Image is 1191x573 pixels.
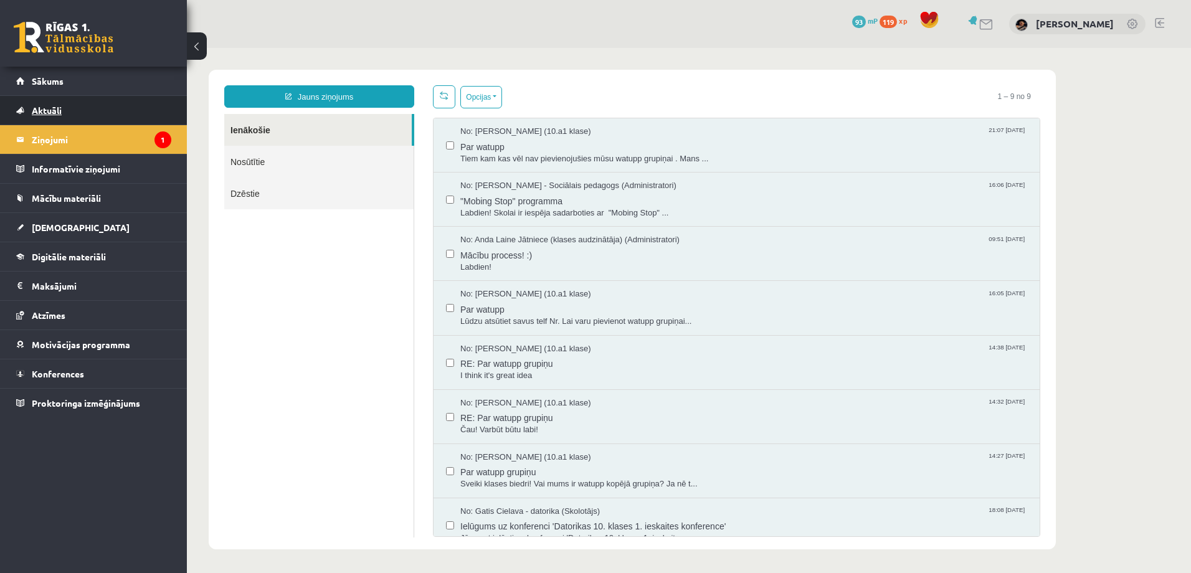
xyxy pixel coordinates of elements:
[273,214,840,225] span: Labdien!
[154,131,171,148] i: 1
[16,242,171,271] a: Digitālie materiāli
[32,272,171,300] legend: Maksājumi
[852,16,878,26] a: 93 mP
[16,67,171,95] a: Sākums
[273,458,413,470] span: No: Gatis Cielava - datorika (Skolotājs)
[16,330,171,359] a: Motivācijas programma
[273,252,840,268] span: Par watupp
[16,125,171,154] a: Ziņojumi1
[799,295,840,305] span: 14:38 [DATE]
[16,96,171,125] a: Aktuāli
[852,16,866,28] span: 93
[16,184,171,212] a: Mācību materiāli
[32,105,62,116] span: Aktuāli
[37,130,227,161] a: Dzēstie
[32,368,84,379] span: Konferences
[32,192,101,204] span: Mācību materiāli
[273,322,840,334] span: I think it's great idea
[32,339,130,350] span: Motivācijas programma
[273,159,840,171] span: Labdien! Skolai ir iespēja sadarboties ar "Mobing Stop" ...
[273,240,404,252] span: No: [PERSON_NAME] (10.a1 klase)
[799,78,840,87] span: 21:07 [DATE]
[273,376,840,388] span: Čau! Varbūt būtu labi!
[273,105,840,117] span: Tiem kam kas vēl nav pievienojušies mūsu watupp grupiņai . Mans ...
[14,22,113,53] a: Rīgas 1. Tālmācības vidusskola
[16,359,171,388] a: Konferences
[880,16,897,28] span: 119
[273,469,840,485] span: Ielūgums uz konferenci 'Datorikas 10. klases 1. ieskaites konference'
[799,458,840,467] span: 18:08 [DATE]
[32,310,65,321] span: Atzīmes
[16,154,171,183] a: Informatīvie ziņojumi
[273,186,493,198] span: No: Anda Laine Jātniece (klases audzinātāja) (Administratori)
[16,272,171,300] a: Maksājumi
[1015,19,1028,31] img: Daila Kronberga
[273,186,840,225] a: No: Anda Laine Jātniece (klases audzinātāja) (Administratori) 09:51 [DATE] Mācību process! :) Lab...
[273,132,490,144] span: No: [PERSON_NAME] - Sociālais pedagogs (Administratori)
[273,349,404,361] span: No: [PERSON_NAME] (10.a1 klase)
[32,75,64,87] span: Sākums
[273,295,840,334] a: No: [PERSON_NAME] (10.a1 klase) 14:38 [DATE] RE: Par watupp grupiņu I think it's great idea
[32,125,171,154] legend: Ziņojumi
[799,404,840,413] span: 14:27 [DATE]
[32,154,171,183] legend: Informatīvie ziņojumi
[273,198,840,214] span: Mācību process! :)
[273,132,840,171] a: No: [PERSON_NAME] - Sociālais pedagogs (Administratori) 16:06 [DATE] "Mobing Stop" programma Labd...
[16,301,171,329] a: Atzīmes
[273,485,840,496] span: Jūs esat ielūgti uz konferenci 'Datorikas 10. klases 1. ieskaite...
[799,132,840,141] span: 16:06 [DATE]
[273,349,840,388] a: No: [PERSON_NAME] (10.a1 klase) 14:32 [DATE] RE: Par watupp grupiņu Čau! Varbūt būtu labi!
[273,78,840,116] a: No: [PERSON_NAME] (10.a1 klase) 21:07 [DATE] Par watupp Tiem kam kas vēl nav pievienojušies mūsu ...
[868,16,878,26] span: mP
[799,349,840,359] span: 14:32 [DATE]
[273,458,840,496] a: No: Gatis Cielava - datorika (Skolotājs) 18:08 [DATE] Ielūgums uz konferenci 'Datorikas 10. klase...
[799,240,840,250] span: 16:05 [DATE]
[16,213,171,242] a: [DEMOGRAPHIC_DATA]
[273,78,404,90] span: No: [PERSON_NAME] (10.a1 klase)
[273,430,840,442] span: Sveiki klases biedri! Vai mums ir watupp kopējā grupiņa? Ja nē t...
[32,397,140,409] span: Proktoringa izmēģinājums
[273,90,840,105] span: Par watupp
[16,389,171,417] a: Proktoringa izmēģinājums
[273,415,840,430] span: Par watupp grupiņu
[273,404,840,442] a: No: [PERSON_NAME] (10.a1 klase) 14:27 [DATE] Par watupp grupiņu Sveiki klases biedri! Vai mums ir...
[37,98,227,130] a: Nosūtītie
[273,240,840,279] a: No: [PERSON_NAME] (10.a1 klase) 16:05 [DATE] Par watupp Lūdzu atsūtiet savus telf Nr. Lai varu pi...
[273,38,315,60] button: Opcijas
[273,404,404,415] span: No: [PERSON_NAME] (10.a1 klase)
[273,295,404,307] span: No: [PERSON_NAME] (10.a1 klase)
[37,37,227,60] a: Jauns ziņojums
[273,361,840,376] span: RE: Par watupp grupiņu
[799,186,840,196] span: 09:51 [DATE]
[1036,17,1114,30] a: [PERSON_NAME]
[32,251,106,262] span: Digitālie materiāli
[273,306,840,322] span: RE: Par watupp grupiņu
[32,222,130,233] span: [DEMOGRAPHIC_DATA]
[273,268,840,280] span: Lūdzu atsūtiet savus telf Nr. Lai varu pievienot watupp grupiņai...
[37,66,225,98] a: Ienākošie
[899,16,907,26] span: xp
[880,16,913,26] a: 119 xp
[802,37,853,60] span: 1 – 9 no 9
[273,144,840,159] span: "Mobing Stop" programma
